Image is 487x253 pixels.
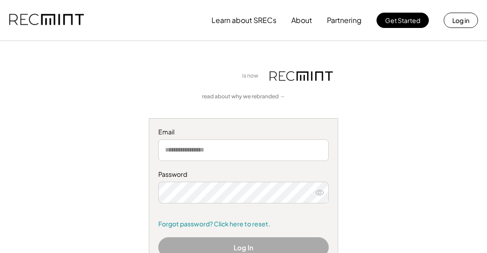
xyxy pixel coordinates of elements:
img: recmint-logotype%403x.png [9,5,84,36]
img: recmint-logotype%403x.png [270,71,333,81]
img: yH5BAEAAAAALAAAAAABAAEAAAIBRAA7 [154,64,235,88]
div: Password [158,170,329,179]
button: Log in [444,13,478,28]
div: is now [240,72,265,80]
button: Learn about SRECs [211,11,276,29]
button: Get Started [377,13,429,28]
a: read about why we rebranded → [202,93,285,101]
a: Forgot password? Click here to reset. [158,220,329,229]
div: Email [158,128,329,137]
button: Partnering [327,11,362,29]
button: About [291,11,312,29]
